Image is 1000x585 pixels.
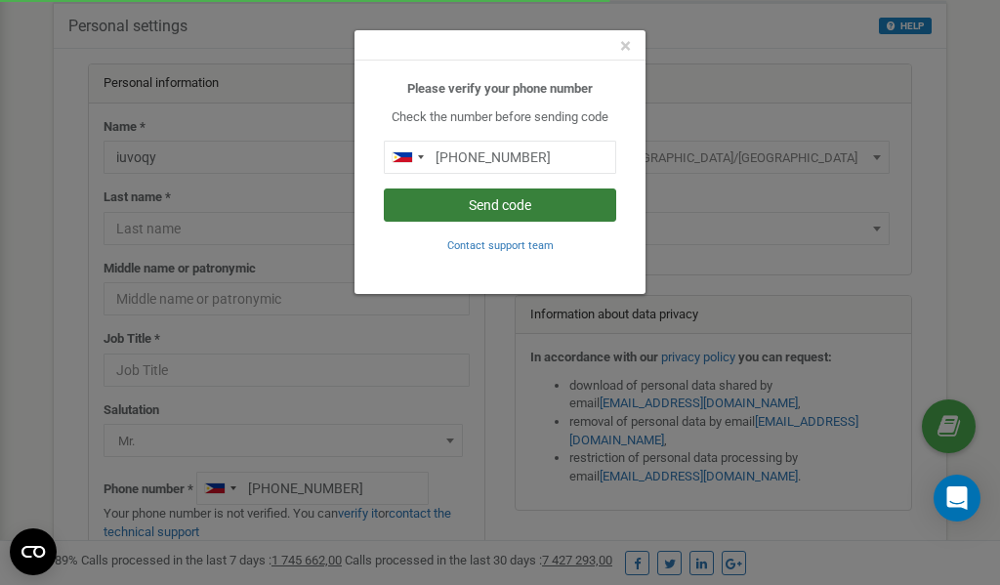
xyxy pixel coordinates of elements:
[384,108,616,127] p: Check the number before sending code
[385,142,430,173] div: Telephone country code
[620,36,631,57] button: Close
[407,81,593,96] b: Please verify your phone number
[620,34,631,58] span: ×
[384,188,616,222] button: Send code
[447,237,554,252] a: Contact support team
[10,528,57,575] button: Open CMP widget
[934,475,980,522] div: Open Intercom Messenger
[447,239,554,252] small: Contact support team
[384,141,616,174] input: 0905 123 4567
